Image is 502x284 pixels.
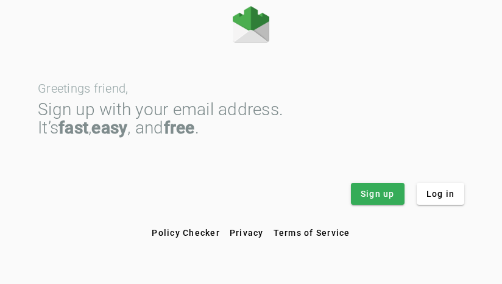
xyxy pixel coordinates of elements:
[164,118,195,138] strong: free
[38,101,464,137] div: Sign up with your email address. It’s , , and .
[361,188,395,200] span: Sign up
[269,222,355,244] button: Terms of Service
[417,183,465,205] button: Log in
[38,82,464,94] div: Greetings friend,
[230,228,264,238] span: Privacy
[152,228,220,238] span: Policy Checker
[58,118,88,138] strong: fast
[274,228,350,238] span: Terms of Service
[426,188,455,200] span: Log in
[351,183,405,205] button: Sign up
[233,6,269,43] img: Fraudmarc Logo
[91,118,127,138] strong: easy
[225,222,269,244] button: Privacy
[147,222,225,244] button: Policy Checker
